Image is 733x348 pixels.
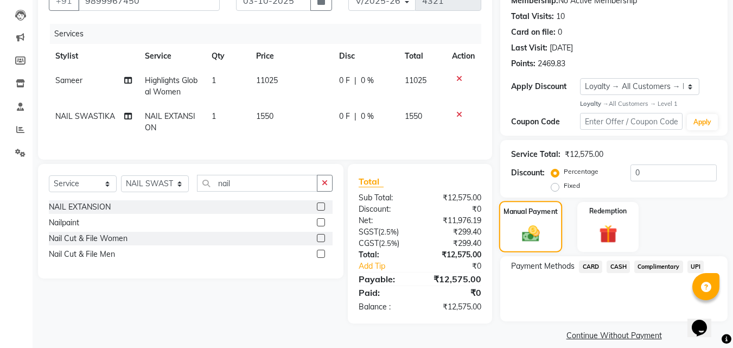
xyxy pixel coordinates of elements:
[354,75,356,86] span: |
[49,44,138,68] th: Stylist
[145,75,197,97] span: Highlights Global Women
[511,167,545,179] div: Discount:
[420,226,489,238] div: ₹299.40
[361,111,374,122] span: 0 %
[359,227,378,237] span: SGST
[205,44,250,68] th: Qty
[350,261,431,272] a: Add Tip
[339,75,350,86] span: 0 F
[398,44,446,68] th: Total
[502,330,725,341] a: Continue Without Payment
[49,201,111,213] div: NAIL EXTANSION
[350,215,420,226] div: Net:
[333,44,398,68] th: Disc
[594,223,623,245] img: _gift.svg
[607,261,630,273] span: CASH
[420,215,489,226] div: ₹11,976.19
[405,111,422,121] span: 1550
[138,44,205,68] th: Service
[339,111,350,122] span: 0 F
[359,238,379,248] span: CGST
[564,167,598,176] label: Percentage
[380,227,397,236] span: 2.5%
[556,11,565,22] div: 10
[420,273,489,286] div: ₹12,575.00
[580,100,609,107] strong: Loyalty →
[350,249,420,261] div: Total:
[687,114,718,130] button: Apply
[49,217,79,229] div: Nailpaint
[197,175,317,192] input: Search or Scan
[580,99,717,109] div: All Customers → Level 1
[354,111,356,122] span: |
[212,75,216,85] span: 1
[687,261,704,273] span: UPI
[550,42,573,54] div: [DATE]
[361,75,374,86] span: 0 %
[381,239,397,248] span: 2.5%
[589,206,627,216] label: Redemption
[420,286,489,299] div: ₹0
[212,111,216,121] span: 1
[538,58,565,69] div: 2469.83
[503,207,558,217] label: Manual Payment
[564,181,580,191] label: Fixed
[256,111,273,121] span: 1550
[55,75,82,85] span: Sameer
[445,44,481,68] th: Action
[359,176,384,187] span: Total
[350,204,420,215] div: Discount:
[420,204,489,215] div: ₹0
[55,111,115,121] span: NAIL SWASTIKA
[558,27,562,38] div: 0
[565,149,603,160] div: ₹12,575.00
[511,81,579,92] div: Apply Discount
[405,75,426,85] span: 11025
[511,42,547,54] div: Last Visit:
[50,24,489,44] div: Services
[420,301,489,313] div: ₹12,575.00
[256,75,278,85] span: 11025
[511,11,554,22] div: Total Visits:
[687,305,722,337] iframe: chat widget
[350,226,420,238] div: ( )
[432,261,490,272] div: ₹0
[511,149,560,160] div: Service Total:
[517,224,545,244] img: _cash.svg
[49,249,115,260] div: Nail Cut & File Men
[580,113,683,130] input: Enter Offer / Coupon Code
[511,58,536,69] div: Points:
[350,301,420,313] div: Balance :
[634,261,683,273] span: Complimentary
[511,116,579,128] div: Coupon Code
[49,233,128,244] div: Nail Cut & File Women
[350,273,420,286] div: Payable:
[511,27,556,38] div: Card on file:
[420,238,489,249] div: ₹299.40
[350,238,420,249] div: ( )
[350,286,420,299] div: Paid:
[145,111,195,132] span: NAIL EXTANSION
[511,261,575,272] span: Payment Methods
[579,261,602,273] span: CARD
[420,249,489,261] div: ₹12,575.00
[250,44,333,68] th: Price
[350,192,420,204] div: Sub Total:
[420,192,489,204] div: ₹12,575.00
